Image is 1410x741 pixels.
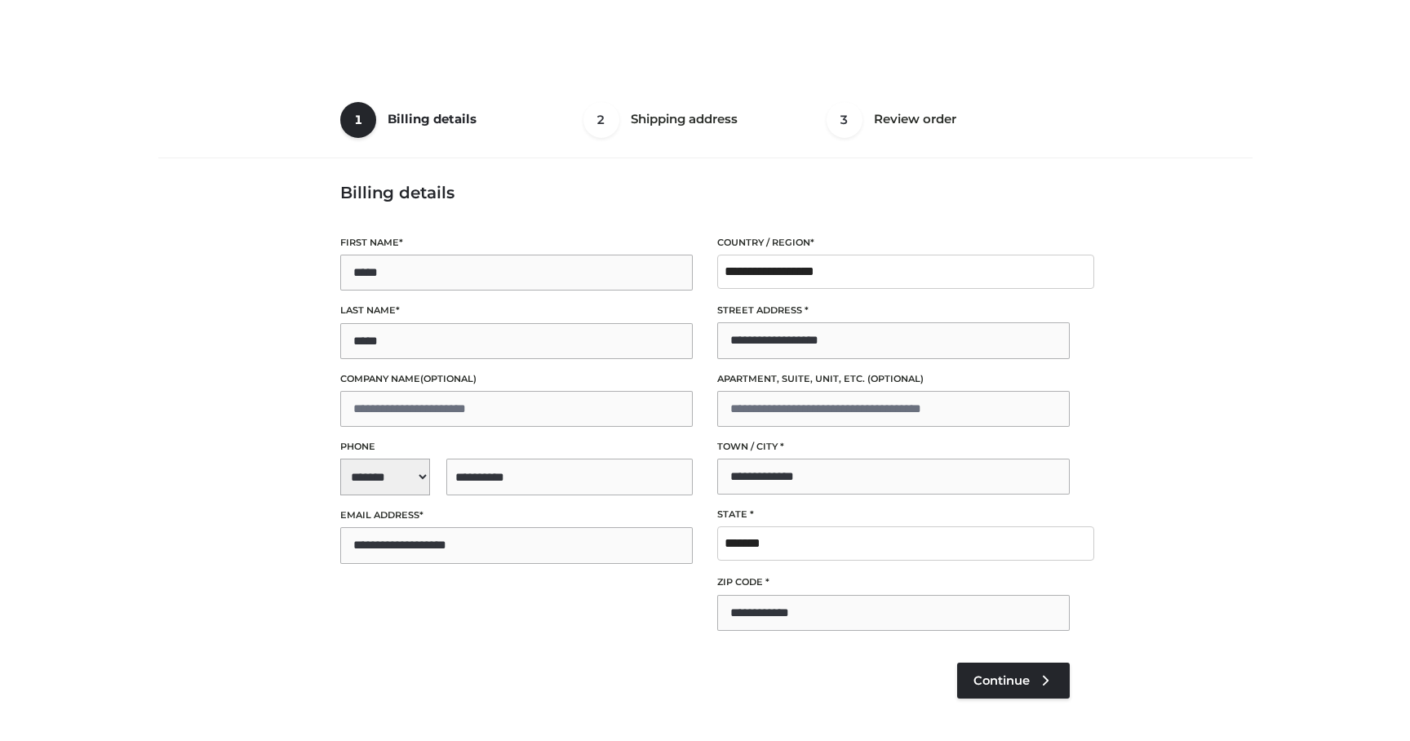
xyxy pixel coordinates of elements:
[717,235,1070,251] label: Country / Region
[717,303,1070,318] label: Street address
[340,235,693,251] label: First name
[340,508,693,523] label: Email address
[340,303,693,318] label: Last name
[420,373,477,384] span: (optional)
[957,663,1070,699] a: Continue
[867,373,924,384] span: (optional)
[340,371,693,387] label: Company name
[340,439,693,455] label: Phone
[717,507,1070,522] label: State
[717,371,1070,387] label: Apartment, suite, unit, etc.
[717,439,1070,455] label: Town / City
[973,673,1030,688] span: Continue
[717,575,1070,590] label: ZIP Code
[340,183,1070,202] h3: Billing details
